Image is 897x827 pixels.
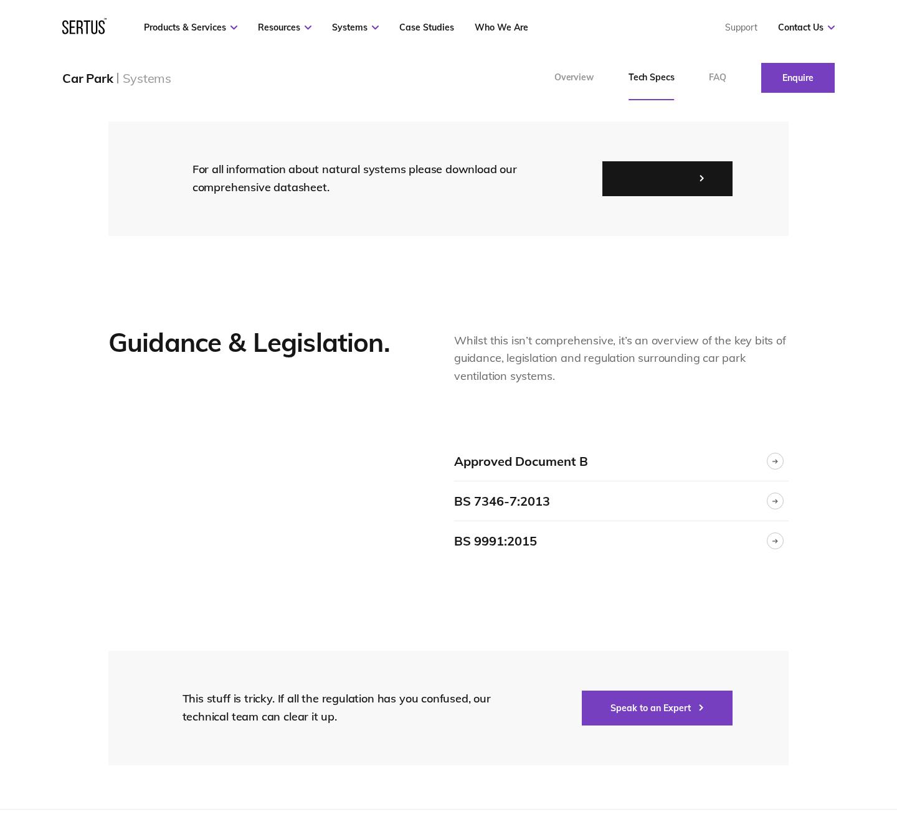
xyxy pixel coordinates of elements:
[454,533,537,549] div: BS 9991:2015
[454,453,588,469] div: Approved Document B
[537,55,611,100] a: Overview
[761,63,835,93] a: Enquire
[454,442,789,481] a: Approved Document B
[454,332,789,385] div: Whilst this isn’t comprehensive, it’s an overview of the key bits of guidance, legislation and re...
[144,22,237,33] a: Products & Services
[332,22,379,33] a: Systems
[778,22,835,33] a: Contact Us
[62,70,113,86] div: Car Park
[192,161,531,197] div: For all information about natural systems please download our comprehensive datasheet.
[454,481,789,521] a: BS 7346-7:2013
[725,22,757,33] a: Support
[399,22,454,33] a: Case Studies
[258,22,311,33] a: Resources
[183,690,521,726] div: This stuff is tricky. If all the regulation has you confused, our technical team can clear it up.
[691,55,744,100] a: FAQ
[108,326,417,359] h2: Guidance & Legislation.
[475,22,528,33] a: Who We Are
[123,70,171,86] div: Systems
[454,521,789,560] a: BS 9991:2015
[582,691,733,725] a: Speak to an Expert
[602,161,733,196] button: Datasheet PDF
[454,493,550,509] div: BS 7346-7:2013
